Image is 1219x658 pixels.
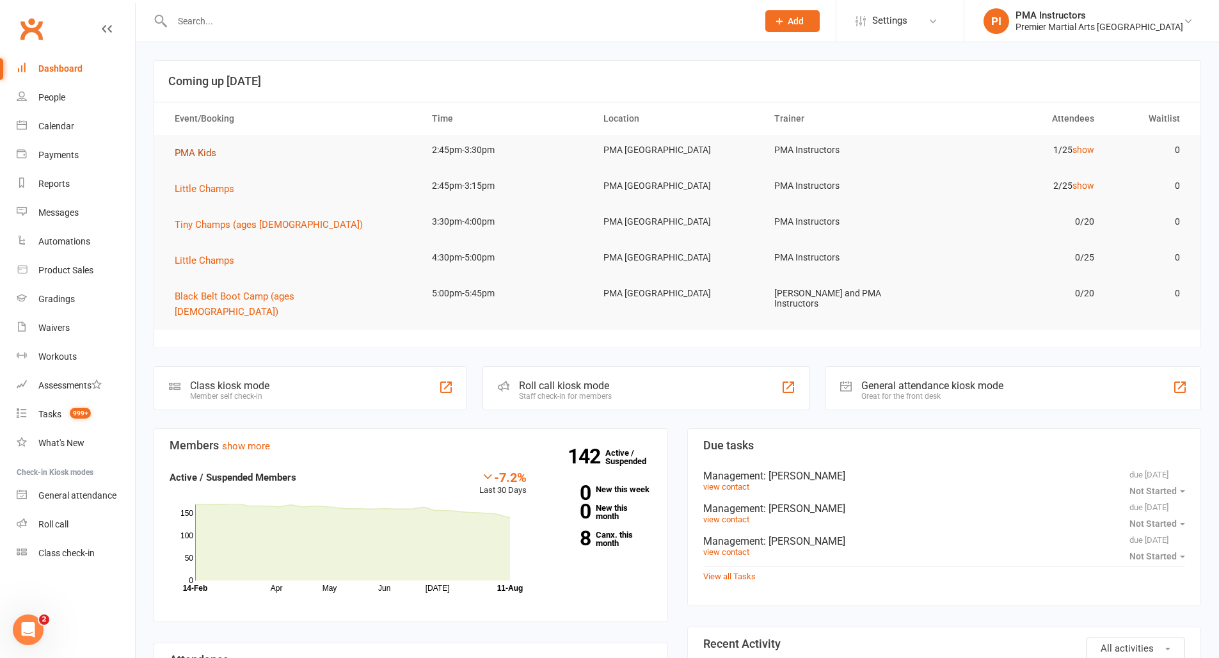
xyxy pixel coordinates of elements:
a: Gradings [17,285,135,314]
div: PI [984,8,1009,34]
button: Add [765,10,820,32]
div: Gradings [38,294,75,304]
div: General attendance kiosk mode [861,380,1003,392]
td: PMA [GEOGRAPHIC_DATA] [592,278,763,309]
td: PMA [GEOGRAPHIC_DATA] [592,135,763,165]
button: Tiny Champs (ages [DEMOGRAPHIC_DATA]) [175,217,372,232]
a: Waivers [17,314,135,342]
div: Roll call kiosk mode [519,380,612,392]
div: Staff check-in for members [519,392,612,401]
td: 0 [1106,243,1191,273]
td: 1/25 [934,135,1106,165]
div: Last 30 Days [479,470,527,497]
div: Dashboard [38,63,83,74]
td: 0/20 [934,207,1106,237]
div: Tasks [38,409,61,419]
h3: Recent Activity [703,638,1186,650]
div: Reports [38,179,70,189]
a: view contact [703,515,749,524]
a: Workouts [17,342,135,371]
div: Management [703,535,1186,547]
td: PMA Instructors [763,207,934,237]
td: 2:45pm-3:15pm [420,171,592,201]
td: 0 [1106,135,1191,165]
span: Add [788,16,804,26]
td: 0 [1106,171,1191,201]
td: 2:45pm-3:30pm [420,135,592,165]
td: 0/25 [934,243,1106,273]
div: People [38,92,65,102]
a: Messages [17,198,135,227]
span: 2 [39,614,49,625]
div: Management [703,470,1186,482]
a: Dashboard [17,54,135,83]
strong: 0 [546,483,591,502]
th: Location [592,102,763,135]
div: Member self check-in [190,392,269,401]
div: Messages [38,207,79,218]
a: show [1072,145,1094,155]
a: 0New this month [546,504,652,520]
span: All activities [1101,643,1154,654]
a: Product Sales [17,256,135,285]
button: Black Belt Boot Camp (ages [DEMOGRAPHIC_DATA]) [175,289,409,319]
span: Little Champs [175,255,234,266]
button: Little Champs [175,181,243,197]
div: Great for the front desk [861,392,1003,401]
td: 0/20 [934,278,1106,309]
a: Payments [17,141,135,170]
td: PMA [GEOGRAPHIC_DATA] [592,243,763,273]
td: PMA [GEOGRAPHIC_DATA] [592,207,763,237]
th: Time [420,102,592,135]
th: Event/Booking [163,102,420,135]
td: PMA Instructors [763,135,934,165]
button: Little Champs [175,253,243,268]
div: Payments [38,150,79,160]
th: Waitlist [1106,102,1191,135]
div: Product Sales [38,265,93,275]
td: 3:30pm-4:00pm [420,207,592,237]
strong: 0 [546,502,591,521]
div: Automations [38,236,90,246]
th: Attendees [934,102,1106,135]
div: Waivers [38,323,70,333]
div: Assessments [38,380,102,390]
a: People [17,83,135,112]
strong: Active / Suspended Members [170,472,296,483]
span: Tiny Champs (ages [DEMOGRAPHIC_DATA]) [175,219,363,230]
th: Trainer [763,102,934,135]
a: show more [222,440,270,452]
td: PMA Instructors [763,171,934,201]
span: Black Belt Boot Camp (ages [DEMOGRAPHIC_DATA]) [175,291,294,317]
td: PMA Instructors [763,243,934,273]
td: [PERSON_NAME] and PMA Instructors [763,278,934,319]
a: Class kiosk mode [17,539,135,568]
td: PMA [GEOGRAPHIC_DATA] [592,171,763,201]
span: : [PERSON_NAME] [763,535,845,547]
td: 0 [1106,278,1191,309]
a: View all Tasks [703,572,756,581]
a: 8Canx. this month [546,531,652,547]
a: show [1072,181,1094,191]
a: view contact [703,482,749,492]
a: Assessments [17,371,135,400]
button: PMA Kids [175,145,225,161]
td: 2/25 [934,171,1106,201]
span: : [PERSON_NAME] [763,502,845,515]
div: Management [703,502,1186,515]
td: 5:00pm-5:45pm [420,278,592,309]
a: What's New [17,429,135,458]
div: Premier Martial Arts [GEOGRAPHIC_DATA] [1016,21,1183,33]
a: Automations [17,227,135,256]
a: Tasks 999+ [17,400,135,429]
strong: 142 [568,447,605,466]
iframe: Intercom live chat [13,614,44,645]
div: Class check-in [38,548,95,558]
span: Settings [872,6,907,35]
div: Roll call [38,519,68,529]
div: PMA Instructors [1016,10,1183,21]
div: Class kiosk mode [190,380,269,392]
a: Calendar [17,112,135,141]
a: 142Active / Suspended [605,439,662,475]
a: 0New this week [546,485,652,493]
